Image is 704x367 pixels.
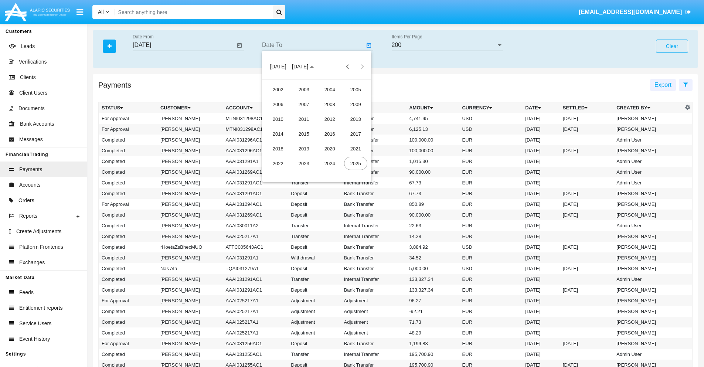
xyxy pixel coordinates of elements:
[318,142,341,155] div: 2020
[270,64,308,70] span: [DATE] – [DATE]
[265,112,291,126] td: 2010
[344,142,367,155] div: 2021
[292,98,316,111] div: 2007
[344,157,367,170] div: 2025
[318,83,341,96] div: 2004
[355,59,370,74] button: Next 20 years
[265,97,291,112] td: 2006
[318,112,341,126] div: 2012
[265,141,291,156] td: 2018
[292,127,316,140] div: 2015
[344,83,367,96] div: 2005
[317,156,343,171] td: 2024
[292,112,316,126] div: 2011
[291,82,317,97] td: 2003
[266,157,290,170] div: 2022
[266,127,290,140] div: 2014
[343,156,368,171] td: 2025
[318,127,341,140] div: 2016
[344,112,367,126] div: 2013
[292,83,316,96] div: 2003
[291,97,317,112] td: 2007
[291,156,317,171] td: 2023
[343,112,368,126] td: 2013
[317,126,343,141] td: 2016
[343,126,368,141] td: 2017
[344,98,367,111] div: 2009
[317,82,343,97] td: 2004
[317,112,343,126] td: 2012
[291,112,317,126] td: 2011
[343,82,368,97] td: 2005
[265,156,291,171] td: 2022
[266,98,290,111] div: 2006
[344,127,367,140] div: 2017
[266,112,290,126] div: 2010
[318,98,341,111] div: 2008
[317,141,343,156] td: 2020
[291,141,317,156] td: 2019
[343,97,368,112] td: 2009
[292,157,316,170] div: 2023
[266,142,290,155] div: 2018
[266,83,290,96] div: 2002
[292,142,316,155] div: 2019
[265,82,291,97] td: 2002
[264,59,320,74] button: Choose date
[340,59,355,74] button: Previous 20 years
[265,126,291,141] td: 2014
[317,97,343,112] td: 2008
[318,157,341,170] div: 2024
[291,126,317,141] td: 2015
[343,141,368,156] td: 2021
